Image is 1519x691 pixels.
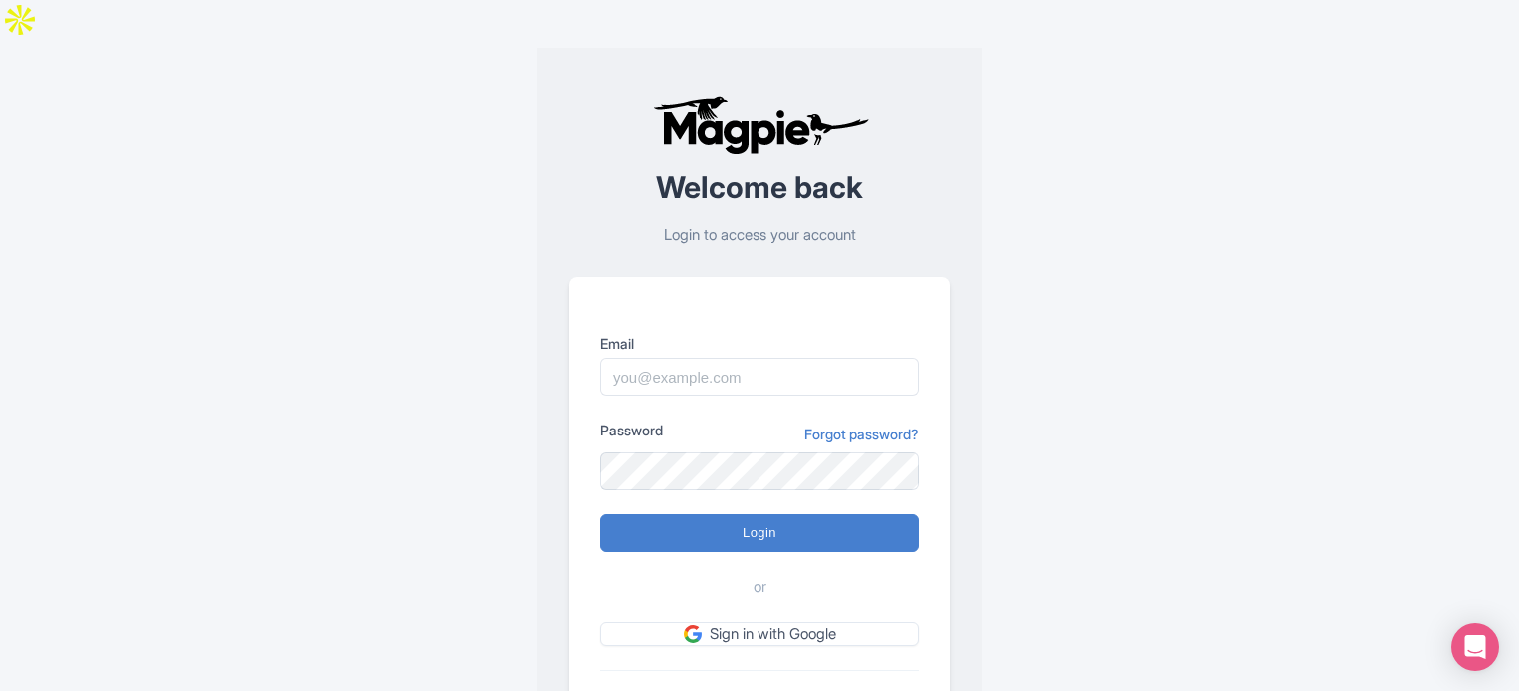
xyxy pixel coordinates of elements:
[600,514,919,552] input: Login
[600,333,919,354] label: Email
[600,420,663,440] label: Password
[1451,623,1499,671] div: Open Intercom Messenger
[569,171,950,204] h2: Welcome back
[648,95,872,155] img: logo-ab69f6fb50320c5b225c76a69d11143b.png
[569,224,950,247] p: Login to access your account
[600,622,919,647] a: Sign in with Google
[754,576,766,599] span: or
[684,625,702,643] img: google.svg
[804,424,919,444] a: Forgot password?
[600,358,919,396] input: you@example.com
